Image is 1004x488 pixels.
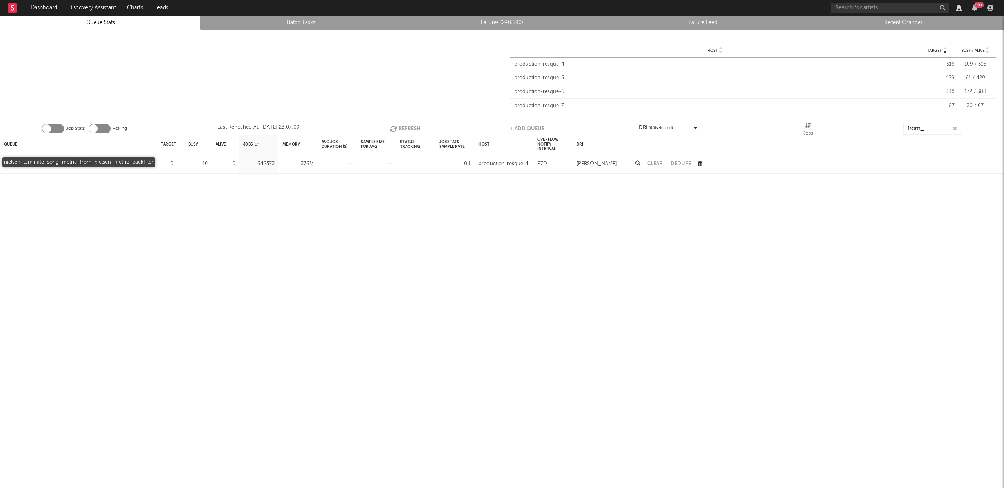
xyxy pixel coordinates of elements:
div: Busy [188,136,198,153]
div: 172 / 388 [959,88,992,96]
div: 516 [919,60,955,68]
div: Overflow Notify Interval [537,136,569,153]
a: Queue Stats [4,18,196,27]
div: P7D [537,159,547,169]
div: Jobs [803,123,813,138]
button: + Add Queue [510,123,544,135]
div: 10 [216,159,235,169]
div: Jobs [243,136,259,153]
div: DRI [639,123,673,133]
div: production-resque-4 [514,60,915,68]
div: 109 / 516 [959,60,992,68]
div: Alive [216,136,226,153]
button: Dedupe [671,161,691,166]
div: Memory [282,136,300,153]
a: nielsen_luminate_song_metric_from_nielsen_metric_backfiller [4,159,153,169]
button: Refresh [390,123,420,135]
span: Target [927,48,942,53]
div: Job Stats Sample Rate [439,136,471,153]
a: Batch Tasks [205,18,397,27]
span: Host [707,48,718,53]
input: Search... [903,123,962,135]
div: 429 [919,74,955,82]
div: [PERSON_NAME] [577,159,617,169]
div: 61 / 429 [959,74,992,82]
div: Queue [4,136,17,153]
div: 99 + [974,2,984,8]
div: Avg Job Duration (s) [322,136,353,153]
a: Failure Feed [607,18,799,27]
div: production-resque-5 [514,74,915,82]
div: 67 [919,102,955,110]
button: Clear [647,161,663,166]
div: Last Refreshed At: [DATE] 23:07:09 [217,123,300,135]
label: Polling [113,124,127,133]
div: production-resque-6 [514,88,915,96]
div: Jobs [803,129,813,138]
div: 10 [188,159,208,169]
div: 1642373 [243,159,275,169]
div: Host [478,136,489,153]
div: 376M [282,159,314,169]
div: production-resque-4 [478,159,529,169]
span: ( 8 / 8 selected) [649,123,673,133]
button: 99+ [972,5,977,11]
div: 10 [161,159,173,169]
div: production-resque-7 [514,102,915,110]
div: 30 / 67 [959,102,992,110]
a: Failures (240,690) [406,18,598,27]
div: Sample Size For Avg [361,136,392,153]
div: 388 [919,88,955,96]
div: DRI [577,136,583,153]
span: Busy / Alive [961,48,985,53]
div: Target [161,136,176,153]
div: 0.1 [439,159,471,169]
input: Search for artists [831,3,949,13]
div: Status Tracking [400,136,431,153]
a: Recent Changes [808,18,1000,27]
label: Job Stats [66,124,85,133]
